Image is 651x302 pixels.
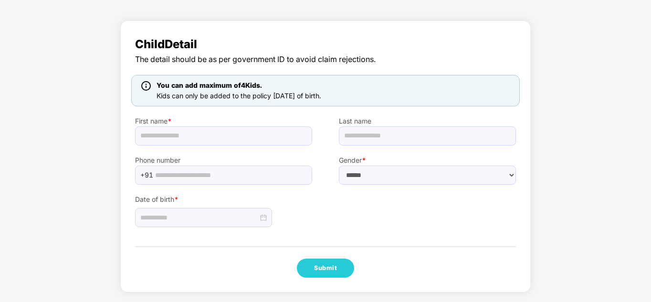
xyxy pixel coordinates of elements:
[339,116,516,126] label: Last name
[157,92,321,100] span: Kids can only be added to the policy [DATE] of birth.
[135,155,312,166] label: Phone number
[135,116,312,126] label: First name
[135,35,516,53] span: Child Detail
[339,155,516,166] label: Gender
[135,194,312,205] label: Date of birth
[297,259,354,278] button: Submit
[135,53,516,65] span: The detail should be as per government ID to avoid claim rejections.
[157,81,262,89] span: You can add maximum of 4 Kids.
[140,168,153,182] span: +91
[141,81,151,91] img: icon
